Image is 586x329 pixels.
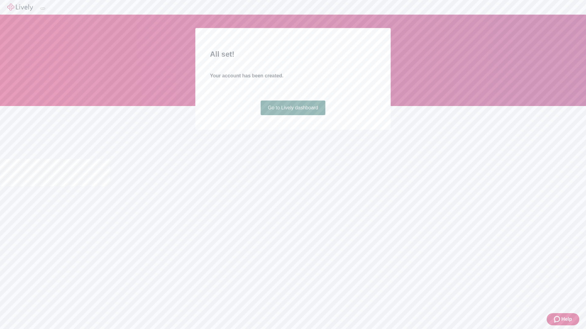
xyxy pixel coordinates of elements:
[210,72,376,80] h4: Your account has been created.
[210,49,376,60] h2: All set!
[554,316,561,323] svg: Zendesk support icon
[7,4,33,11] img: Lively
[547,313,579,325] button: Zendesk support iconHelp
[561,316,572,323] span: Help
[40,8,45,9] button: Log out
[261,101,326,115] a: Go to Lively dashboard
